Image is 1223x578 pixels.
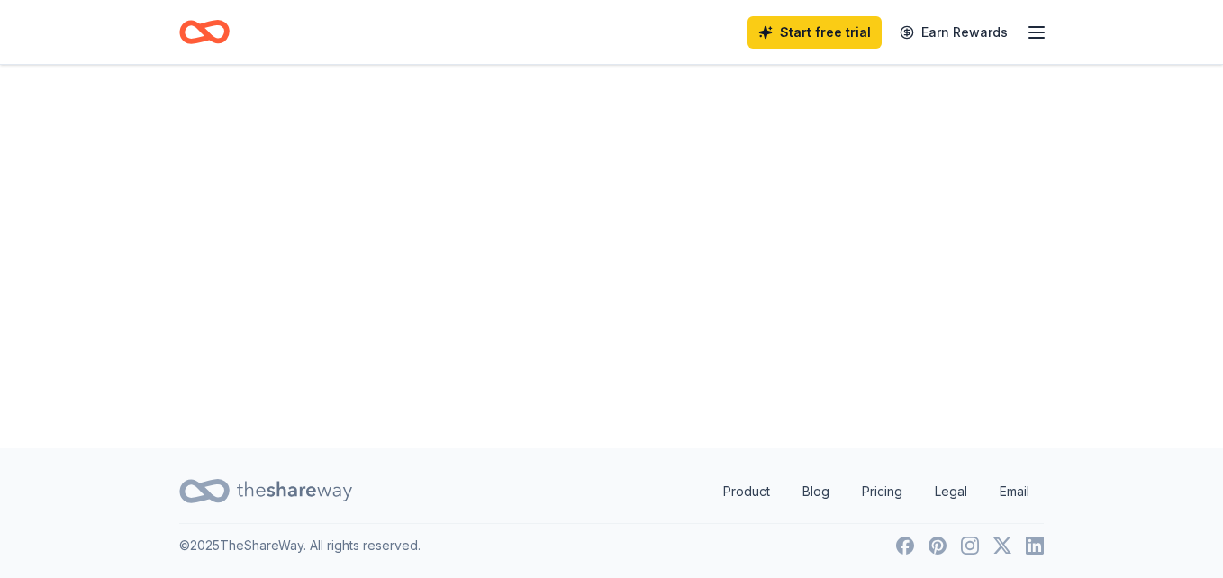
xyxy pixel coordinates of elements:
a: Home [179,11,230,53]
a: Email [985,474,1044,510]
a: Pricing [847,474,917,510]
a: Earn Rewards [889,16,1019,49]
a: Legal [920,474,982,510]
a: Start free trial [747,16,882,49]
nav: quick links [709,474,1044,510]
p: © 2025 TheShareWay. All rights reserved. [179,535,421,556]
a: Product [709,474,784,510]
a: Blog [788,474,844,510]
